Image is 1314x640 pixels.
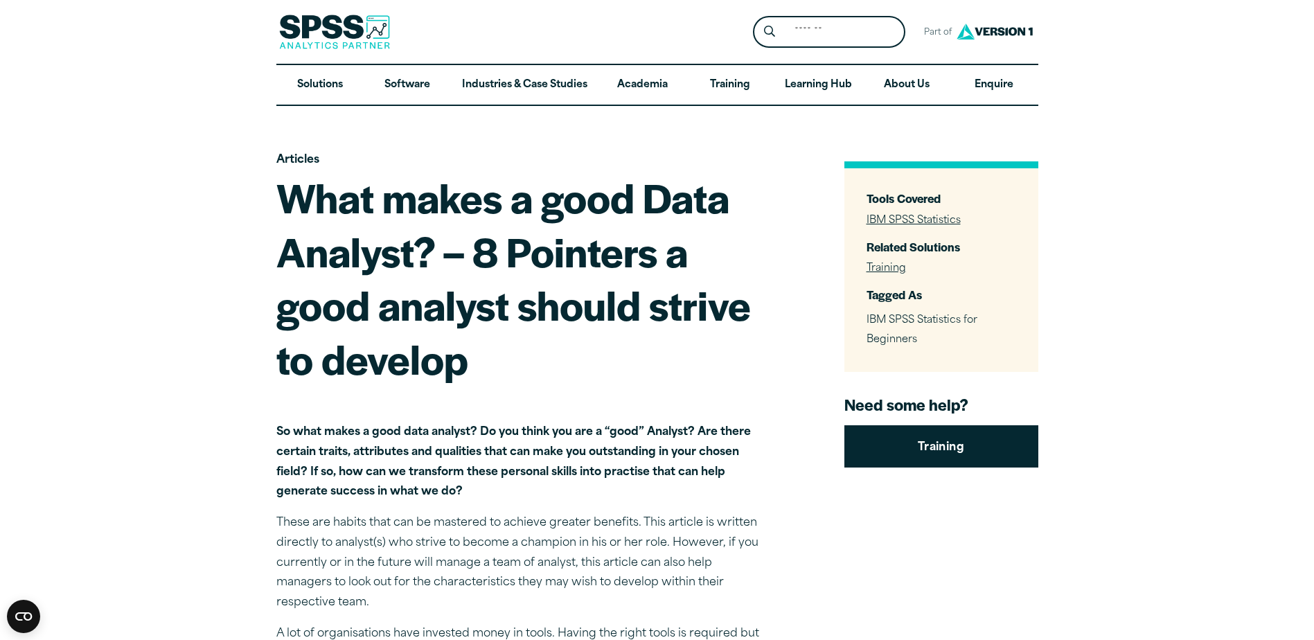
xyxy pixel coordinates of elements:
[276,150,761,170] p: Articles
[867,287,1016,303] h3: Tagged As
[279,15,390,49] img: SPSS Analytics Partner
[867,190,1016,206] h3: Tools Covered
[950,65,1038,105] a: Enquire
[867,315,977,346] span: IBM SPSS Statistics for Beginners
[867,215,961,226] a: IBM SPSS Statistics
[756,19,782,45] button: Search magnifying glass icon
[364,65,451,105] a: Software
[451,65,598,105] a: Industries & Case Studies
[276,65,364,105] a: Solutions
[276,513,761,613] p: These are habits that can be mastered to achieve greater benefits. This article is written direct...
[953,19,1036,44] img: Version1 Logo
[867,239,1016,255] h3: Related Solutions
[764,26,775,37] svg: Search magnifying glass icon
[867,263,906,274] a: Training
[844,425,1038,468] a: Training
[276,65,1038,105] nav: Desktop version of site main menu
[863,65,950,105] a: About Us
[844,394,1038,415] h4: Need some help?
[7,600,40,633] button: Open CMP widget
[276,170,761,385] h1: What makes a good Data Analyst? – 8 Pointers a good analyst should strive to develop
[916,23,953,43] span: Part of
[753,16,905,48] form: Site Header Search Form
[276,427,751,497] strong: So what makes a good data analyst? Do you think you are a “good” Analyst? Are there certain trait...
[774,65,863,105] a: Learning Hub
[598,65,686,105] a: Academia
[686,65,773,105] a: Training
